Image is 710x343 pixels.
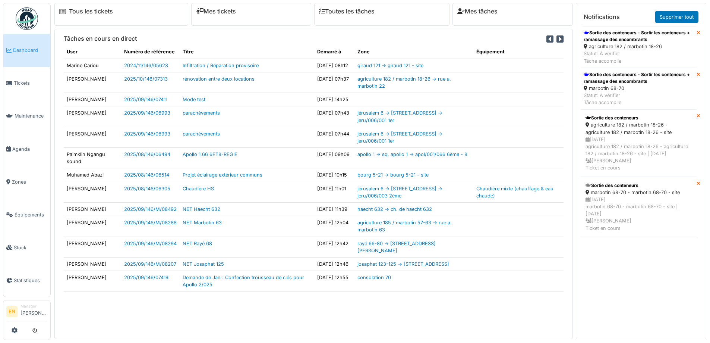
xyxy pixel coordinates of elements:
a: jérusalem 6 -> [STREET_ADDRESS] -> jeru/006/001 1er [357,110,442,123]
td: Muhamed Abazi [64,168,121,182]
a: NET Haecht 632 [183,206,220,212]
th: Titre [180,45,315,59]
span: translation missing: fr.shared.user [67,49,78,54]
td: [PERSON_NAME] [64,216,121,237]
div: marbotin 68-70 - marbotin 68-70 - site [586,189,692,196]
td: [DATE] 10h15 [314,168,354,182]
a: Infiltration / Réparation provisoire [183,63,259,68]
a: Statistiques [3,264,50,297]
a: agriculture 185 / marbotin 57-63 -> rue a. marbotin 63 [357,220,452,233]
a: Projet éclairage extérieur communs [183,172,262,178]
td: [DATE] 07h43 [314,106,354,127]
a: rénovation entre deux locations [183,76,255,82]
a: 2025/08/146/06494 [124,152,170,157]
a: Maintenance [3,100,50,132]
a: 2025/09/146/06993 [124,131,170,137]
a: jérusalem 6 -> [STREET_ADDRESS] -> jeru/006/001 1er [357,131,442,144]
a: 2025/09/146/M/08294 [124,241,177,246]
h6: Tâches en cours en direct [64,35,137,42]
a: Chaudière HS [183,186,214,191]
td: [DATE] 07h44 [314,127,354,147]
td: [PERSON_NAME] [64,271,121,291]
div: Statut: À vérifier Tâche accomplie [584,92,694,106]
span: Agenda [12,146,47,153]
a: 2025/09/146/M/08288 [124,220,177,225]
div: agriculture 182 / marbotin 18-26 [584,43,694,50]
a: Zones [3,165,50,198]
a: 2025/09/146/M/08207 [124,261,176,267]
div: Sortie des conteneurs - Sortir les conteneurs + ramassage des encombrants [584,71,694,85]
td: [PERSON_NAME] [64,257,121,271]
div: marbotin 68-70 [584,85,694,92]
a: giraud 121 -> giraud 121 - site [357,63,423,68]
a: Sortie des conteneurs marbotin 68-70 - marbotin 68-70 - site [DATE]marbotin 68-70 - marbotin 68-7... [581,177,697,237]
li: EN [6,306,18,317]
td: [DATE] 12h42 [314,237,354,257]
img: Badge_color-CXgf-gQk.svg [16,7,38,30]
td: [DATE] 07h37 [314,72,354,93]
a: josaphat 123-125 -> [STREET_ADDRESS] [357,261,449,267]
td: [PERSON_NAME] [64,127,121,147]
td: [PERSON_NAME] [64,72,121,93]
a: Sortie des conteneurs - Sortir les conteneurs + ramassage des encombrants agriculture 182 / marbo... [581,26,697,68]
div: Manager [20,303,47,309]
td: [DATE] 12h46 [314,257,354,271]
li: [PERSON_NAME] [20,303,47,319]
td: [DATE] 12h04 [314,216,354,237]
td: [DATE] 11h01 [314,182,354,202]
a: Équipements [3,198,50,231]
div: Sortie des conteneurs - Sortir les conteneurs + ramassage des encombrants [584,29,694,43]
a: parachèvements [183,110,220,116]
a: 2025/09/146/07419 [124,275,168,280]
span: Équipements [15,211,47,218]
td: [DATE] 09h09 [314,148,354,168]
div: [DATE] marbotin 68-70 - marbotin 68-70 - site | [DATE] [PERSON_NAME] Ticket en cours [586,196,692,232]
a: 2025/10/146/07313 [124,76,168,82]
a: rayé 66-80 -> [STREET_ADDRESS][PERSON_NAME] [357,241,436,253]
a: Sortie des conteneurs agriculture 182 / marbotin 18-26 - agriculture 182 / marbotin 18-26 - site ... [581,109,697,177]
a: Chaudière mixte (chauffage & eau chaude) [476,186,553,199]
span: Maintenance [15,112,47,119]
td: Paimklin Ngangu sound [64,148,121,168]
a: agriculture 182 / marbotin 18-26 -> rue a. marbotin 22 [357,76,451,89]
span: Statistiques [14,277,47,284]
span: Dashboard [13,47,47,54]
th: Zone [354,45,473,59]
a: Toutes les tâches [319,8,375,15]
a: NET Rayé 68 [183,241,212,246]
div: agriculture 182 / marbotin 18-26 - agriculture 182 / marbotin 18-26 - site [586,121,692,135]
h6: Notifications [584,13,620,21]
a: 2025/09/146/06993 [124,110,170,116]
span: Tickets [14,79,47,87]
a: 2025/09/146/07411 [124,97,167,102]
td: [PERSON_NAME] [64,106,121,127]
a: Supprimer tout [655,11,698,23]
th: Démarré à [314,45,354,59]
a: NET Josaphat 125 [183,261,224,267]
a: 2024/11/146/05623 [124,63,168,68]
a: jérusalem 6 -> [STREET_ADDRESS] -> jeru/006/003 2ème [357,186,442,199]
div: Statut: À vérifier Tâche accomplie [584,50,694,64]
td: [PERSON_NAME] [64,182,121,202]
a: Mes tâches [457,8,498,15]
a: Stock [3,231,50,264]
a: Demande de Jan : Confection trousseau de clés pour Apollo 2/025 [183,275,304,287]
td: [PERSON_NAME] [64,93,121,106]
td: [DATE] 11h39 [314,203,354,216]
a: 2025/09/146/M/08492 [124,206,177,212]
a: Sortie des conteneurs - Sortir les conteneurs + ramassage des encombrants marbotin 68-70 Statut: ... [581,68,697,110]
a: bourg 5-21 -> bourg 5-21 - site [357,172,429,178]
a: parachèvements [183,131,220,137]
div: Sortie des conteneurs [586,182,692,189]
a: apollo 1 -> sq. apollo 1 -> apol/001/066 6ème - 8 [357,152,467,157]
span: Zones [12,178,47,185]
div: [DATE] agriculture 182 / marbotin 18-26 - agriculture 182 / marbotin 18-26 - site | [DATE] [PERSO... [586,136,692,172]
a: 2025/08/146/06305 [124,186,170,191]
a: NET Marbotin 63 [183,220,222,225]
a: consolation 70 [357,275,391,280]
a: Mode test [183,97,205,102]
a: Dashboard [3,34,50,67]
td: [DATE] 08h12 [314,59,354,72]
div: Sortie des conteneurs [586,115,692,121]
a: Apollo 1.66 6ET8-REGIE [183,152,237,157]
